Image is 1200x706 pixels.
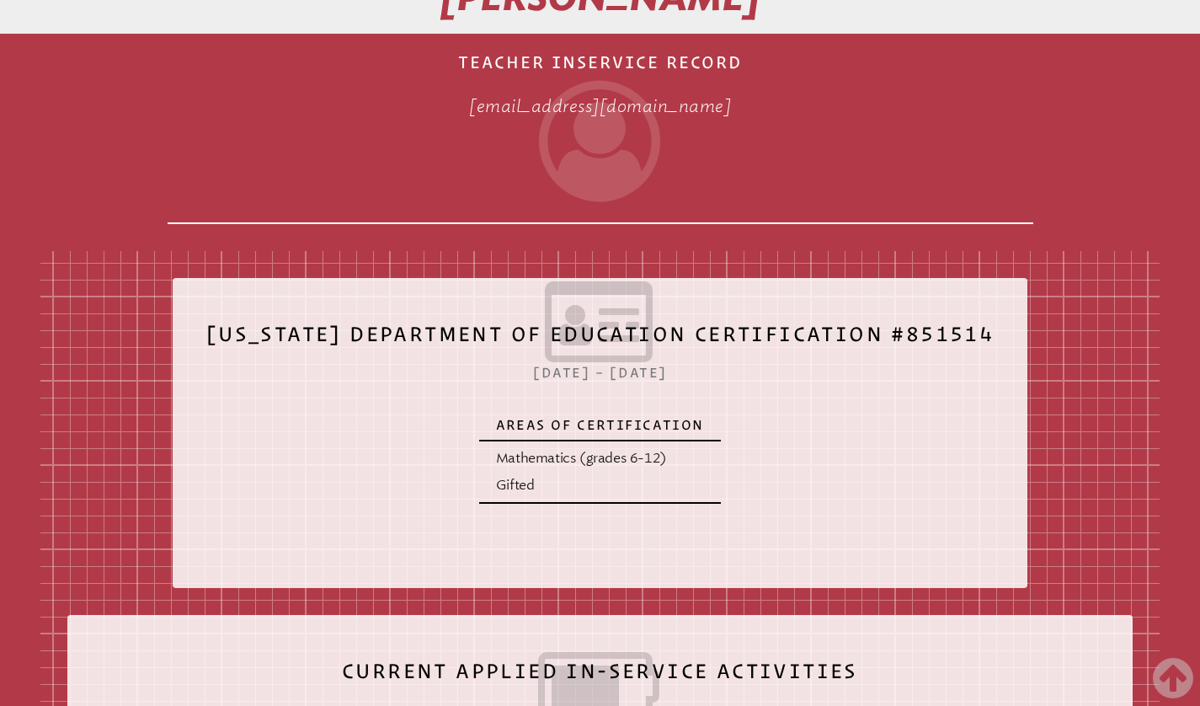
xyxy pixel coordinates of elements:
[496,448,704,468] p: Mathematics (grades 6-12)
[496,416,704,433] p: Areas of Certification
[533,365,667,380] span: [DATE] – [DATE]
[496,475,704,495] p: Gifted
[206,312,994,369] h2: [US_STATE] Department of Education Certification #851514
[168,40,1033,224] h1: Teacher Inservice Record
